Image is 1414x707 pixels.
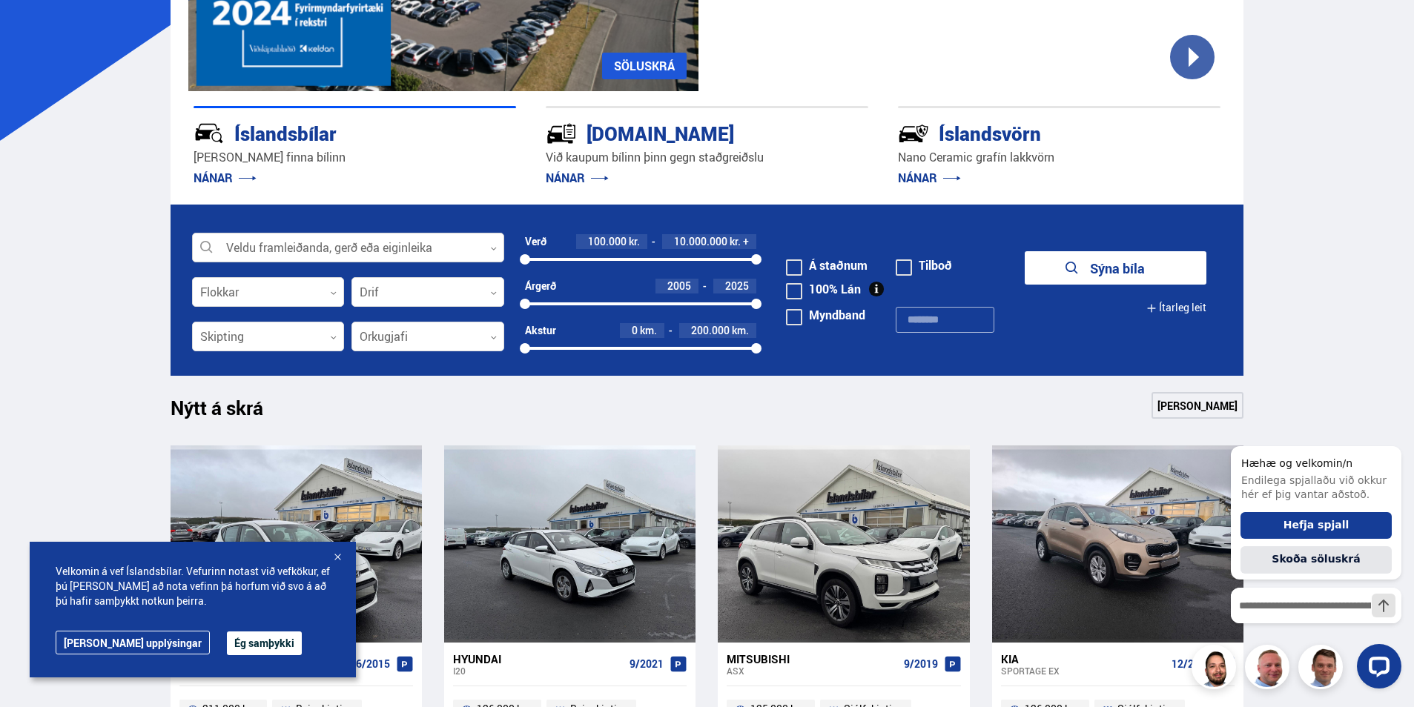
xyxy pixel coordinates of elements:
[227,631,302,655] button: Ég samþykki
[727,652,897,665] div: Mitsubishi
[904,658,938,670] span: 9/2019
[525,325,556,336] div: Akstur
[898,119,1168,145] div: Íslandsvörn
[1001,665,1166,676] div: Sportage EX
[356,658,390,670] span: 6/2015
[525,236,546,248] div: Verð
[546,149,868,166] p: Við kaupum bílinn þinn gegn staðgreiðslu
[725,279,749,293] span: 2025
[786,283,861,295] label: 100% Lán
[1001,652,1166,665] div: Kia
[1025,251,1206,285] button: Sýna bíla
[743,236,749,248] span: +
[194,118,225,149] img: JRvxyua_JYH6wB4c.svg
[630,658,664,670] span: 9/2021
[546,170,609,186] a: NÁNAR
[546,119,816,145] div: [DOMAIN_NAME]
[525,280,556,292] div: Árgerð
[629,236,640,248] span: kr.
[453,652,624,665] div: Hyundai
[691,323,730,337] span: 200.000
[898,118,929,149] img: -Svtn6bYgwAsiwNX.svg
[546,118,577,149] img: tr5P-W3DuiFaO7aO.svg
[1194,647,1238,691] img: nhp88E3Fdnt1Opn2.png
[896,259,952,271] label: Tilboð
[632,323,638,337] span: 0
[171,396,289,428] h1: Nýtt á skrá
[1172,658,1212,670] span: 12/2016
[453,665,624,676] div: i20
[194,119,463,145] div: Íslandsbílar
[1146,291,1206,325] button: Ítarleg leit
[732,325,749,336] span: km.
[56,564,330,608] span: Velkomin á vef Íslandsbílar. Vefurinn notast við vefkökur, ef þú [PERSON_NAME] að nota vefinn þá ...
[56,631,210,654] a: [PERSON_NAME] upplýsingar
[786,259,868,271] label: Á staðnum
[640,325,657,336] span: km.
[727,665,897,676] div: ASX
[898,170,961,186] a: NÁNAR
[898,149,1220,166] p: Nano Ceramic grafín lakkvörn
[602,53,687,79] a: SÖLUSKRÁ
[786,309,865,321] label: Myndband
[1152,392,1243,419] a: [PERSON_NAME]
[194,149,516,166] p: [PERSON_NAME] finna bílinn
[674,234,727,248] span: 10.000.000
[588,234,627,248] span: 100.000
[730,236,741,248] span: kr.
[194,170,257,186] a: NÁNAR
[1219,419,1407,700] iframe: LiveChat chat widget
[667,279,691,293] span: 2005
